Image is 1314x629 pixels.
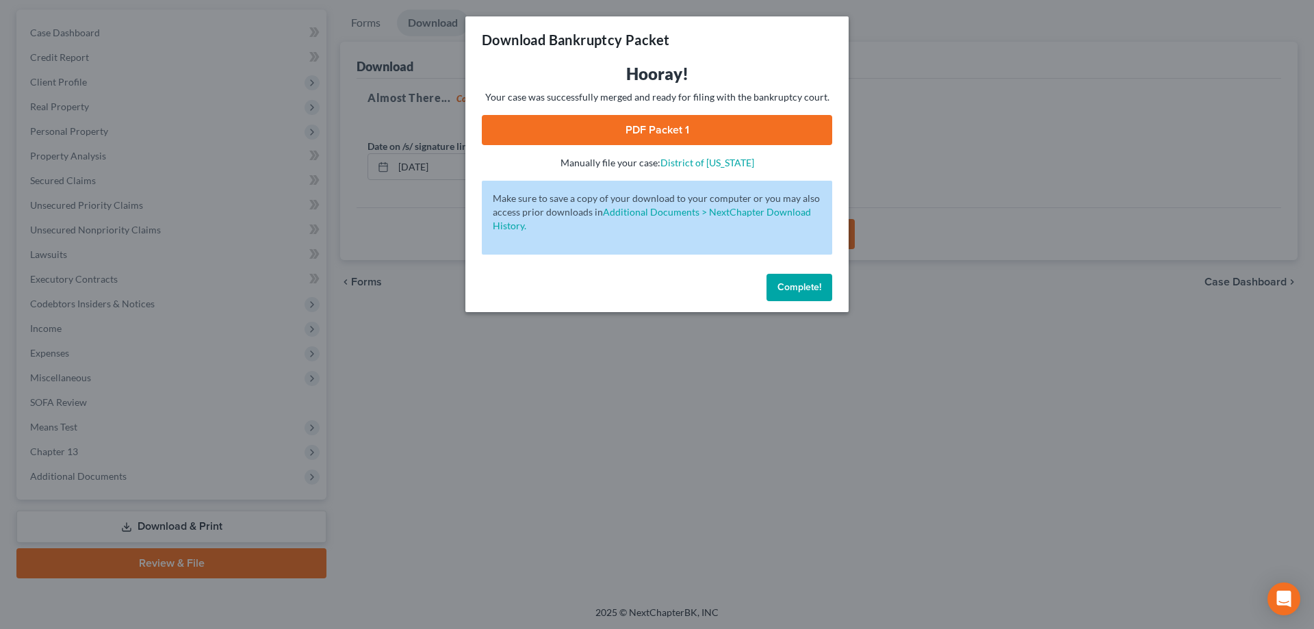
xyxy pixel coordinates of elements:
a: District of [US_STATE] [660,157,754,168]
h3: Hooray! [482,63,832,85]
a: Additional Documents > NextChapter Download History. [493,206,811,231]
div: Open Intercom Messenger [1267,582,1300,615]
p: Your case was successfully merged and ready for filing with the bankruptcy court. [482,90,832,104]
a: PDF Packet 1 [482,115,832,145]
p: Manually file your case: [482,156,832,170]
button: Complete! [766,274,832,301]
h3: Download Bankruptcy Packet [482,30,669,49]
p: Make sure to save a copy of your download to your computer or you may also access prior downloads in [493,192,821,233]
span: Complete! [777,281,821,293]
